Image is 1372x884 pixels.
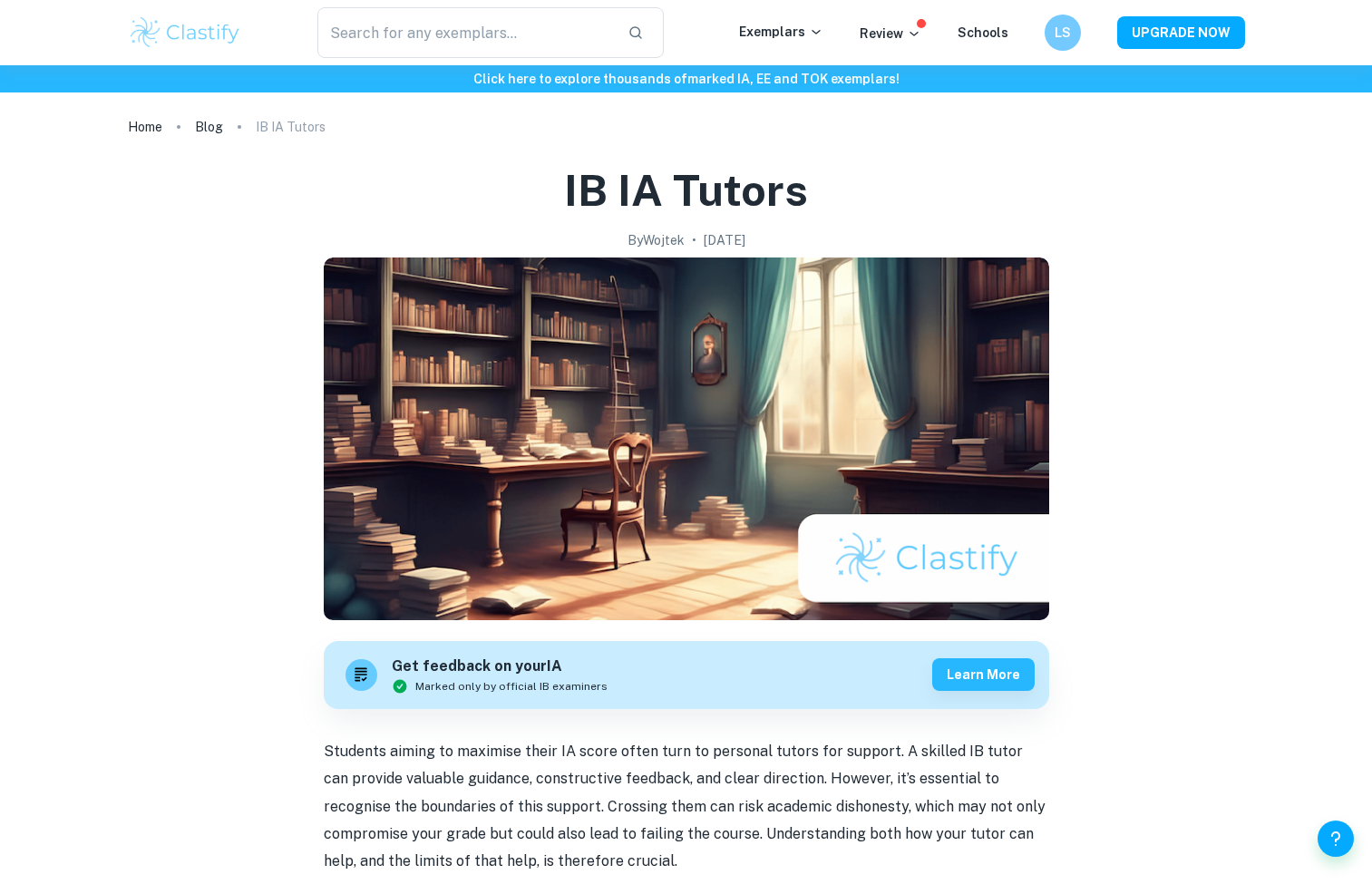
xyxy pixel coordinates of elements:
a: Schools [958,25,1008,40]
a: Home [128,114,162,140]
h1: IB IA Tutors [564,161,808,219]
p: Exemplars [739,22,823,42]
a: Blog [195,114,223,140]
button: LS [1045,15,1081,51]
a: Get feedback on yourIAMarked only by official IB examinersLearn more [324,641,1049,709]
button: Learn more [932,658,1035,691]
img: IB IA Tutors cover image [324,257,1049,620]
img: Clastify logo [128,15,243,51]
span: Marked only by official IB examiners [415,678,608,695]
p: Review [860,24,921,44]
button: Help and Feedback [1318,821,1354,857]
input: Search for any exemplars... [317,7,614,58]
h6: LS [1052,23,1073,43]
h2: By Wojtek [628,230,685,250]
p: IB IA Tutors [256,117,326,137]
h6: Get feedback on your IA [392,656,608,678]
h2: [DATE] [704,230,745,250]
h6: Click here to explore thousands of marked IA, EE and TOK exemplars ! [4,69,1368,89]
p: • [692,230,696,250]
p: Students aiming to maximise their IA score often turn to personal tutors for support. A skilled I... [324,738,1049,876]
button: UPGRADE NOW [1117,16,1245,49]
